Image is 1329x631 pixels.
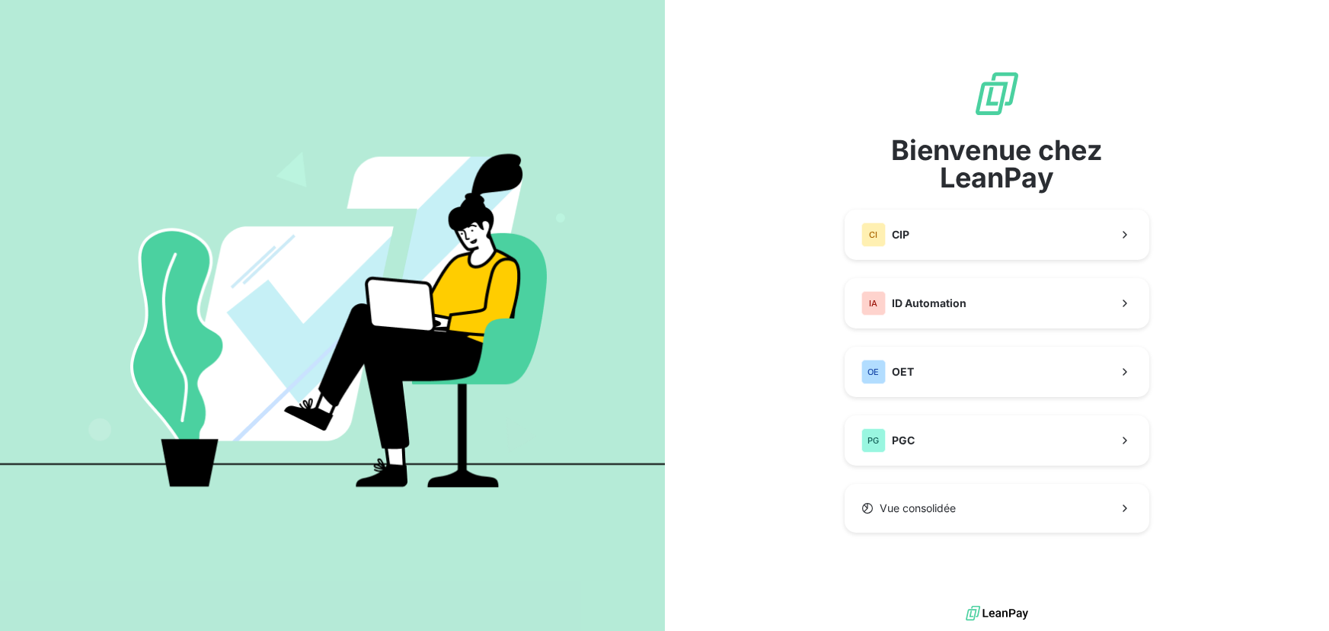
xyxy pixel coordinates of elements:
[845,484,1149,533] button: Vue consolidée
[966,602,1028,625] img: logo
[880,501,956,516] span: Vue consolidée
[845,415,1149,466] button: PGPGC
[861,223,886,247] div: CI
[892,364,914,380] span: OET
[892,296,966,311] span: ID Automation
[892,227,909,242] span: CIP
[861,428,886,453] div: PG
[845,136,1149,191] span: Bienvenue chez LeanPay
[973,69,1021,118] img: logo sigle
[861,291,886,315] div: IA
[845,210,1149,260] button: CICIP
[861,360,886,384] div: OE
[892,433,915,448] span: PGC
[845,347,1149,397] button: OEOET
[845,278,1149,328] button: IAID Automation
